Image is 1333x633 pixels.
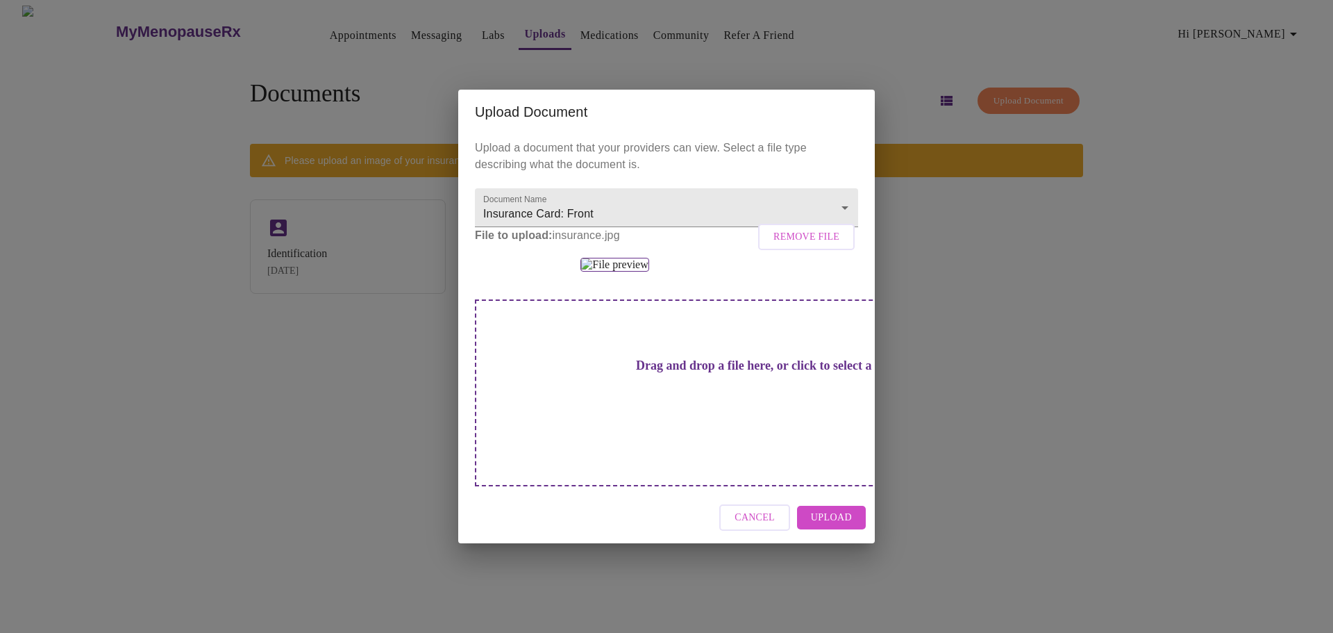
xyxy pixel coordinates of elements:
button: Upload [797,506,866,530]
span: Upload [811,509,852,527]
img: File preview [580,258,648,272]
span: Cancel [735,509,775,527]
h3: Drag and drop a file here, or click to select a file [572,359,955,373]
p: insurance.jpg [475,227,858,244]
h2: Upload Document [475,101,858,123]
button: Remove File [758,224,855,251]
span: Remove File [773,229,839,246]
button: Cancel [719,504,790,532]
div: Insurance Card: Front [475,188,858,227]
p: Upload a document that your providers can view. Select a file type describing what the document is. [475,140,858,173]
strong: File to upload: [475,229,553,241]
